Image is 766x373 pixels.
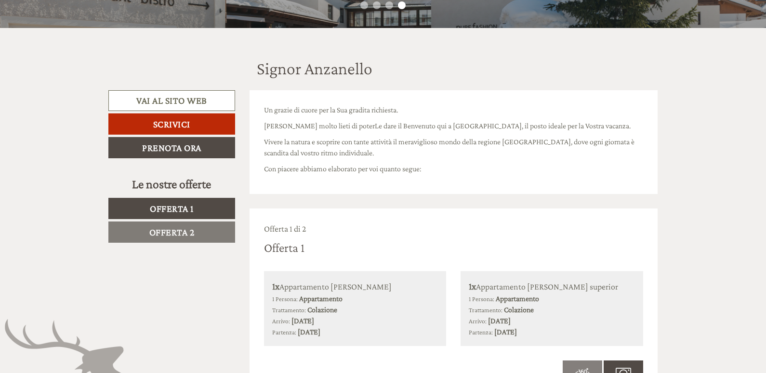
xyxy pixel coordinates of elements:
[264,239,304,257] div: Offerta 1
[272,279,438,293] div: Appartamento [PERSON_NAME]
[150,203,194,214] span: Offerta 1
[272,329,296,336] small: Partenza:
[108,175,235,193] div: Le nostre offerte
[264,224,306,234] span: Offerta 1 di 2
[149,227,195,237] span: Offerta 2
[272,318,290,325] small: Arrivo:
[272,281,279,291] b: 1x
[469,295,494,303] small: 1 Persona:
[496,294,539,303] b: Appartamento
[469,306,502,314] small: Trattamento:
[108,90,235,111] a: Vai al sito web
[264,164,644,175] p: Con piacere abbiamo elaborato per voi quanto segue:
[264,121,644,132] p: [PERSON_NAME] molto lieti di poterLe dare il Benvenuto qui a [GEOGRAPHIC_DATA], il posto ideale p...
[299,294,343,303] b: Appartamento
[469,281,476,291] b: 1x
[291,317,314,325] b: [DATE]
[108,137,235,158] a: Prenota ora
[494,328,517,336] b: [DATE]
[298,328,320,336] b: [DATE]
[504,305,534,314] b: Colazione
[257,59,372,79] h1: Signor Anzanello
[264,105,644,116] p: Un grazie di cuore per la Sua gradita richiesta.
[307,305,337,314] b: Colazione
[272,295,298,303] small: 1 Persona:
[469,318,487,325] small: Arrivo:
[469,329,493,336] small: Partenza:
[272,306,306,314] small: Trattamento:
[469,279,635,293] div: Appartamento [PERSON_NAME] superior
[108,113,235,135] a: Scrivici
[264,137,644,159] p: Vivere la natura e scoprire con tante attività il meraviglioso mondo della regione [GEOGRAPHIC_DA...
[488,317,511,325] b: [DATE]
